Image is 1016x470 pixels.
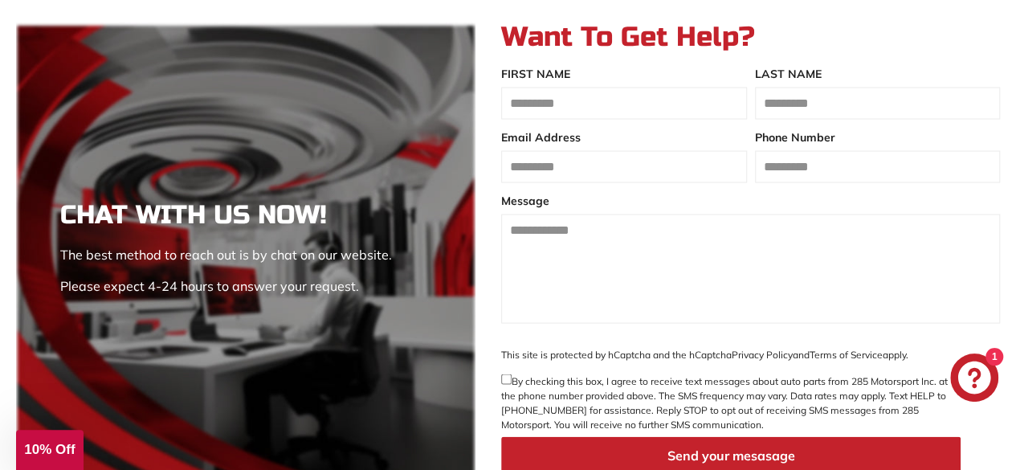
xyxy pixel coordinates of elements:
a: Terms of Service [810,348,883,360]
label: Message [501,192,1000,209]
p: The best method to reach out is by chat on our website. [60,244,431,264]
span: 10% Off [24,442,75,457]
h3: CHAT WITH US NOW! [60,200,431,228]
inbox-online-store-chat: Shopify online store chat [945,354,1003,406]
h2: Want To Get Help? [501,22,1000,51]
label: FIRST NAME [501,65,747,82]
p: Please expect 4-24 hours to answer your request. [60,276,431,295]
label: LAST NAME [755,65,1001,82]
input: By checking this box, I agree to receive text messages about auto parts from 285 Motorsport Inc. ... [501,374,512,384]
p: This site is protected by hCaptcha and the hCaptcha and apply. [501,347,1000,362]
label: Email Address [501,129,747,145]
a: Privacy Policy [732,348,793,360]
div: 10% Off [16,430,84,470]
label: By checking this box, I agree to receive text messages about auto parts from 285 Motorsport Inc. ... [501,374,961,431]
label: Phone Number [755,129,1001,145]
